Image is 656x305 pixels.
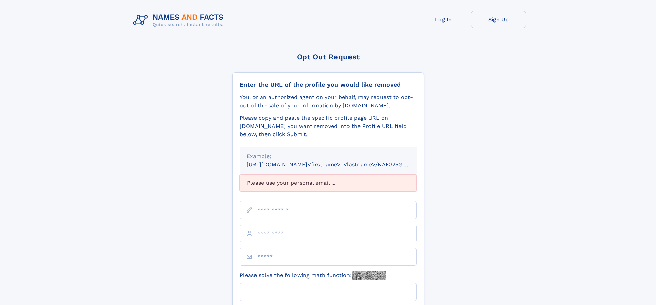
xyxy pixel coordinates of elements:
small: [URL][DOMAIN_NAME]<firstname>_<lastname>/NAF325G-xxxxxxxx [247,161,430,168]
div: Example: [247,152,410,161]
label: Please solve the following math function: [240,271,386,280]
img: Logo Names and Facts [130,11,229,30]
a: Sign Up [471,11,526,28]
div: Enter the URL of the profile you would like removed [240,81,417,88]
a: Log In [416,11,471,28]
div: Please copy and paste the specific profile page URL on [DOMAIN_NAME] you want removed into the Pr... [240,114,417,139]
div: You, or an authorized agent on your behalf, may request to opt-out of the sale of your informatio... [240,93,417,110]
div: Opt Out Request [232,53,424,61]
div: Please use your personal email ... [240,174,417,192]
